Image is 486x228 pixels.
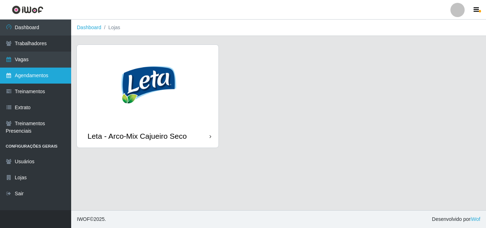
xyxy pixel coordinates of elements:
[12,5,43,14] img: CoreUI Logo
[77,45,218,148] a: Leta - Arco-Mix Cajueiro Seco
[432,216,480,223] span: Desenvolvido por
[77,45,218,124] img: cardImg
[77,216,106,223] span: © 2025 .
[101,24,120,31] li: Lojas
[77,216,90,222] span: IWOF
[77,25,101,30] a: Dashboard
[71,20,486,36] nav: breadcrumb
[470,216,480,222] a: iWof
[88,132,187,140] div: Leta - Arco-Mix Cajueiro Seco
